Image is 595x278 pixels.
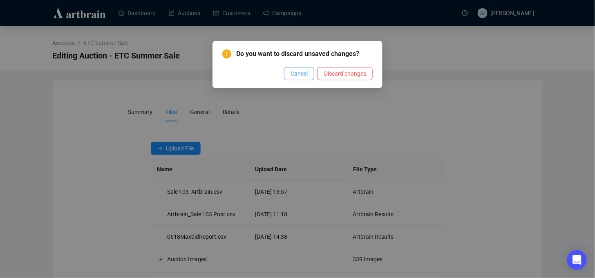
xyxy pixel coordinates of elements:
[222,49,231,58] span: exclamation-circle
[324,69,366,78] span: Discard changes
[567,250,587,270] div: Open Intercom Messenger
[291,69,308,78] span: Cancel
[284,67,314,80] button: Cancel
[318,67,373,80] button: Discard changes
[236,49,373,59] span: Do you want to discard unsaved changes?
